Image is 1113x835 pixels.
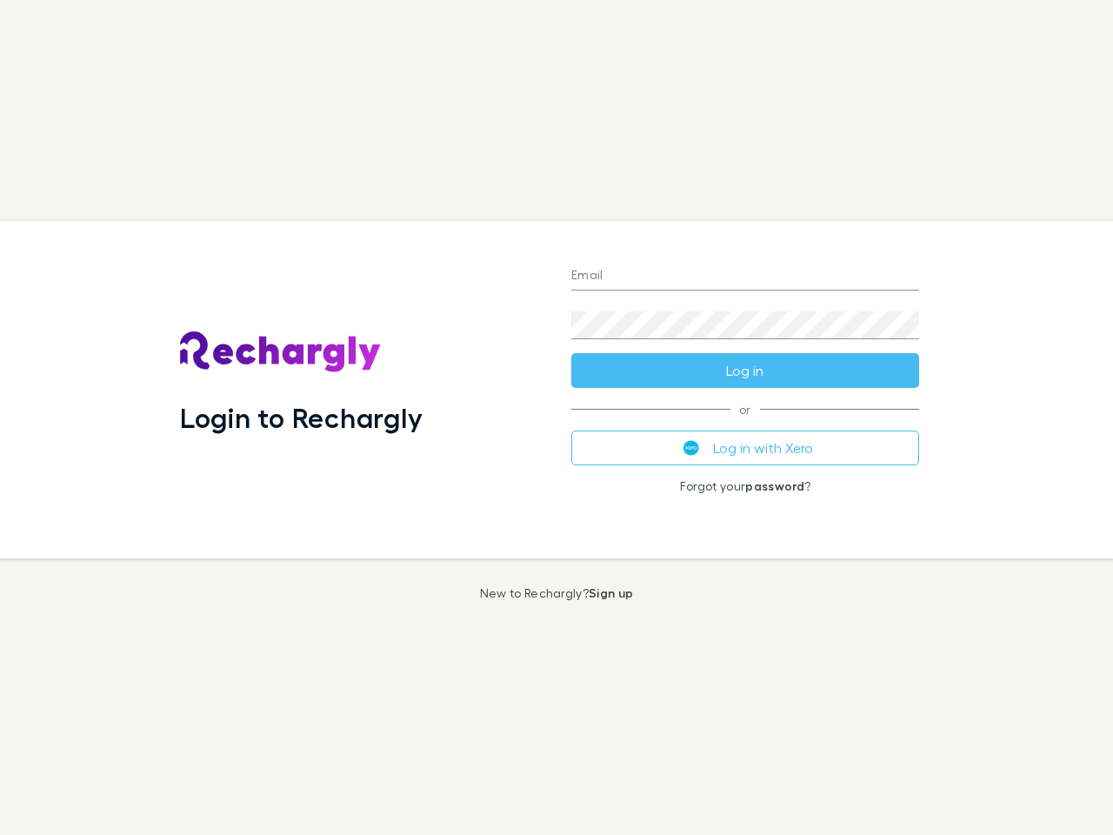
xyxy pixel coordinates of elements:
button: Log in with Xero [571,431,919,465]
a: password [745,478,804,493]
button: Log in [571,353,919,388]
h1: Login to Rechargly [180,401,423,434]
span: or [571,409,919,410]
img: Xero's logo [683,440,699,456]
p: New to Rechargly? [480,586,634,600]
p: Forgot your ? [571,479,919,493]
a: Sign up [589,585,633,600]
img: Rechargly's Logo [180,331,382,373]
